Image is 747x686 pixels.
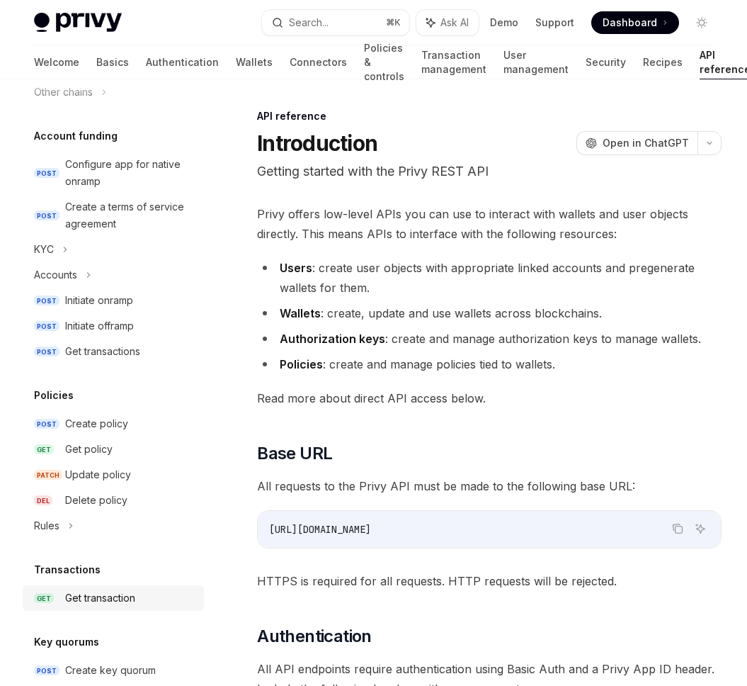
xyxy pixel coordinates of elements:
[23,339,204,364] a: POSTGet transactions
[280,357,323,371] strong: Policies
[257,329,722,349] li: : create and manage authorization keys to manage wallets.
[490,16,518,30] a: Demo
[364,45,404,79] a: Policies & controls
[34,593,54,604] span: GET
[34,444,54,455] span: GET
[65,590,135,607] div: Get transaction
[257,303,722,323] li: : create, update and use wallets across blockchains.
[34,634,99,651] h5: Key quorums
[257,476,722,496] span: All requests to the Privy API must be made to the following base URL:
[65,492,127,509] div: Delete policy
[34,321,59,332] span: POST
[23,288,204,313] a: POSTInitiate onramp
[257,258,722,298] li: : create user objects with appropriate linked accounts and pregenerate wallets for them.
[146,45,219,79] a: Authentication
[386,17,401,28] span: ⌘ K
[23,437,204,462] a: GETGet policy
[257,130,377,156] h1: Introduction
[34,561,101,578] h5: Transactions
[34,296,59,306] span: POST
[34,45,79,79] a: Welcome
[34,128,118,145] h5: Account funding
[34,347,59,357] span: POST
[65,317,134,334] div: Initiate offramp
[65,156,195,190] div: Configure app for native onramp
[440,16,469,30] span: Ask AI
[290,45,347,79] a: Connectors
[257,625,372,648] span: Authentication
[690,11,713,34] button: Toggle dark mode
[236,45,273,79] a: Wallets
[503,45,569,79] a: User management
[34,495,52,506] span: DEL
[34,13,122,33] img: light logo
[65,198,195,232] div: Create a terms of service agreement
[34,665,59,676] span: POST
[65,662,156,679] div: Create key quorum
[96,45,129,79] a: Basics
[289,14,329,31] div: Search...
[65,343,140,360] div: Get transactions
[65,292,133,309] div: Initiate onramp
[34,470,62,480] span: PATCH
[257,388,722,408] span: Read more about direct API access below.
[668,519,687,538] button: Copy the contents from the code block
[262,10,409,35] button: Search...⌘K
[257,354,722,374] li: : create and manage policies tied to wallets.
[34,266,77,283] div: Accounts
[65,415,128,432] div: Create policy
[65,441,113,458] div: Get policy
[23,313,204,339] a: POSTInitiate offramp
[34,517,59,534] div: Rules
[535,16,574,30] a: Support
[23,585,204,611] a: GETGet transaction
[257,571,722,591] span: HTTPS is required for all requests. HTTP requests will be rejected.
[280,261,312,275] strong: Users
[65,466,131,483] div: Update policy
[257,109,722,123] div: API reference
[23,462,204,488] a: PATCHUpdate policy
[691,519,709,538] button: Ask AI
[586,45,626,79] a: Security
[421,45,486,79] a: Transaction management
[34,210,59,221] span: POST
[257,162,722,181] p: Getting started with the Privy REST API
[257,442,332,465] span: Base URL
[34,419,59,429] span: POST
[23,411,204,437] a: POSTCreate policy
[257,204,722,244] span: Privy offers low-level APIs you can use to interact with wallets and user objects directly. This ...
[643,45,683,79] a: Recipes
[23,152,204,194] a: POSTConfigure app for native onramp
[280,306,321,320] strong: Wallets
[34,387,74,404] h5: Policies
[23,488,204,513] a: DELDelete policy
[23,194,204,237] a: POSTCreate a terms of service agreement
[34,241,54,258] div: KYC
[591,11,679,34] a: Dashboard
[603,136,689,150] span: Open in ChatGPT
[23,658,204,683] a: POSTCreate key quorum
[416,10,479,35] button: Ask AI
[603,16,657,30] span: Dashboard
[34,168,59,179] span: POST
[576,131,697,155] button: Open in ChatGPT
[269,523,371,536] span: [URL][DOMAIN_NAME]
[280,332,385,346] strong: Authorization keys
